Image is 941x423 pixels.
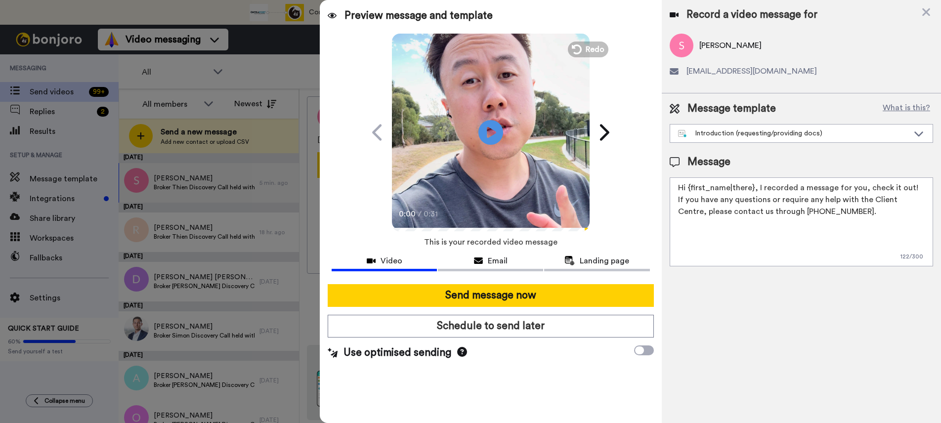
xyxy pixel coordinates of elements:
[424,231,557,253] span: This is your recorded video message
[488,255,508,267] span: Email
[424,208,441,220] span: 0:31
[399,208,416,220] span: 0:00
[687,155,730,169] span: Message
[381,255,402,267] span: Video
[328,315,653,338] button: Schedule to send later
[678,130,687,138] img: nextgen-template.svg
[678,128,909,138] div: Introduction (requesting/providing docs)
[670,177,933,266] textarea: Hi {first_name|there}, I recorded a message for you, check it out! If you have any questions or r...
[580,255,629,267] span: Landing page
[343,345,451,360] span: Use optimised sending
[418,208,422,220] span: /
[328,284,653,307] button: Send message now
[687,101,776,116] span: Message template
[880,101,933,116] button: What is this?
